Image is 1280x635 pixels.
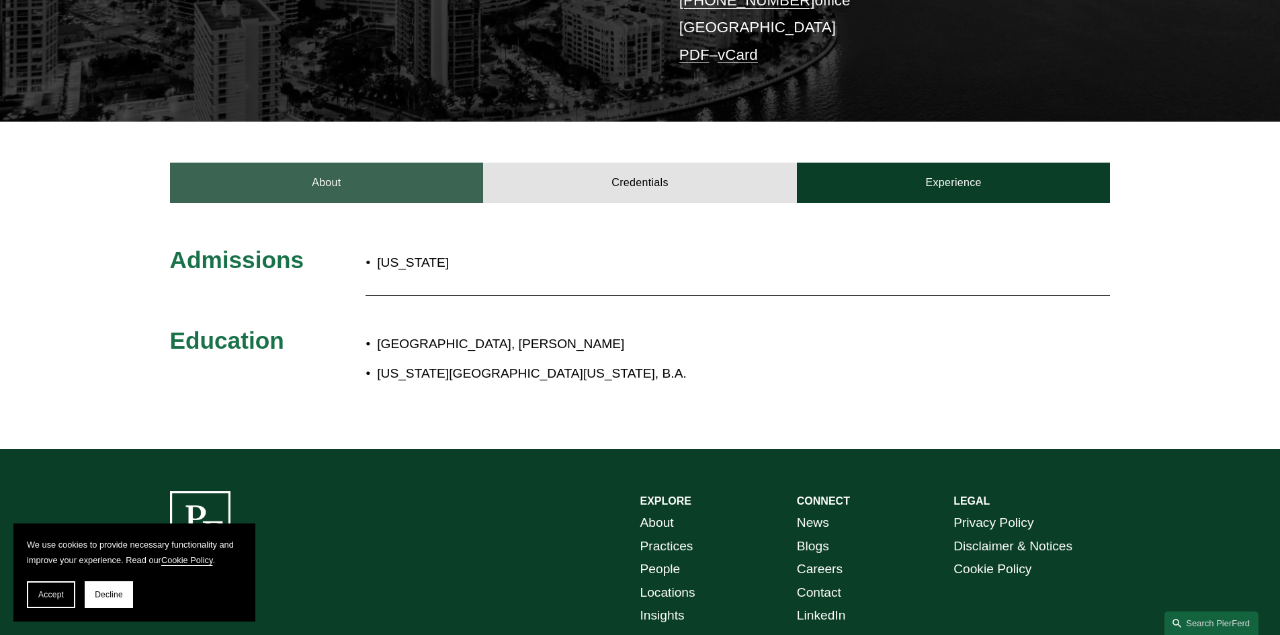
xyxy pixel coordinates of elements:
a: vCard [718,46,758,63]
a: Locations [640,581,695,605]
span: Accept [38,590,64,599]
a: Careers [797,558,843,581]
p: [GEOGRAPHIC_DATA], [PERSON_NAME] [377,333,992,356]
a: Cookie Policy [953,558,1031,581]
a: Insights [640,604,685,628]
a: About [170,163,484,203]
a: About [640,511,674,535]
a: PDF [679,46,710,63]
a: Experience [797,163,1111,203]
a: Practices [640,535,693,558]
button: Accept [27,581,75,608]
a: LinkedIn [797,604,846,628]
strong: LEGAL [953,495,990,507]
a: Search this site [1164,611,1258,635]
a: Cookie Policy [161,555,213,565]
a: Disclaimer & Notices [953,535,1072,558]
p: [US_STATE] [377,251,718,275]
a: Contact [797,581,841,605]
p: [US_STATE][GEOGRAPHIC_DATA][US_STATE], B.A. [377,362,992,386]
span: Education [170,327,284,353]
span: Decline [95,590,123,599]
button: Decline [85,581,133,608]
span: Admissions [170,247,304,273]
strong: CONNECT [797,495,850,507]
a: Credentials [483,163,797,203]
a: People [640,558,681,581]
strong: EXPLORE [640,495,691,507]
section: Cookie banner [13,523,255,622]
a: News [797,511,829,535]
a: Privacy Policy [953,511,1033,535]
p: We use cookies to provide necessary functionality and improve your experience. Read our . [27,537,242,568]
a: Blogs [797,535,829,558]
